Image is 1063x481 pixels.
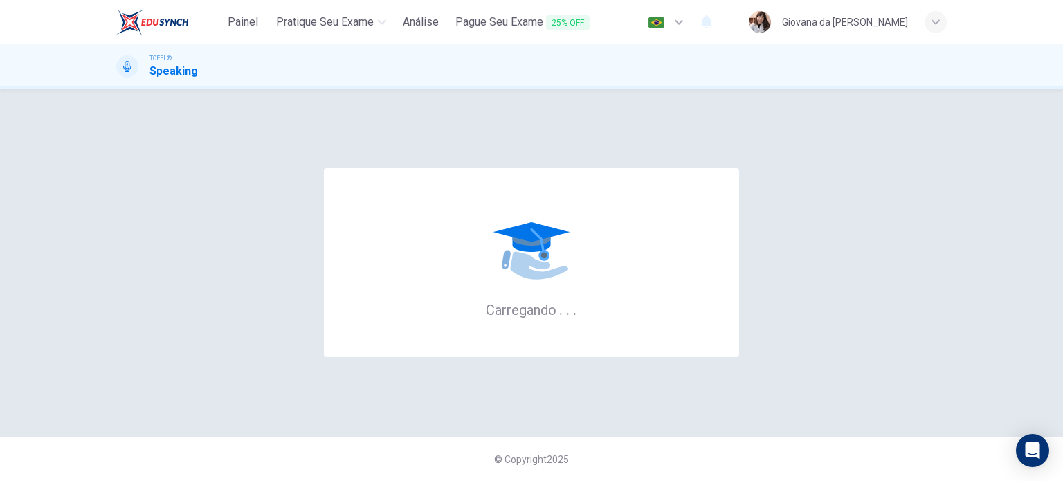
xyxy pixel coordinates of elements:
span: Pratique seu exame [276,14,374,30]
h1: Speaking [149,63,198,80]
div: Giovana da [PERSON_NAME] [782,14,908,30]
img: Profile picture [749,11,771,33]
button: Painel [221,10,265,35]
button: Pague Seu Exame25% OFF [450,10,595,35]
div: Open Intercom Messenger [1016,434,1049,467]
h6: . [565,297,570,320]
span: Painel [228,14,258,30]
button: Análise [397,10,444,35]
span: TOEFL® [149,53,172,63]
button: Pratique seu exame [271,10,392,35]
span: Análise [403,14,439,30]
h6: Carregando [486,300,577,318]
a: EduSynch logo [116,8,221,36]
h6: . [558,297,563,320]
img: pt [648,17,665,28]
span: © Copyright 2025 [494,454,569,465]
h6: . [572,297,577,320]
span: Pague Seu Exame [455,14,590,31]
span: 25% OFF [546,15,590,30]
img: EduSynch logo [116,8,189,36]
